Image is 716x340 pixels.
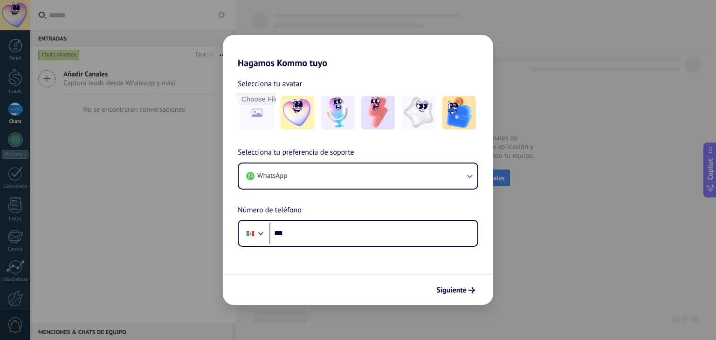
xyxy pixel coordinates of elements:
[238,204,302,217] span: Número de teléfono
[281,96,314,129] img: -1.jpeg
[241,224,259,243] div: Mexico: + 52
[436,287,467,293] span: Siguiente
[361,96,395,129] img: -3.jpeg
[321,96,355,129] img: -2.jpeg
[432,282,479,298] button: Siguiente
[239,163,477,189] button: WhatsApp
[238,147,354,159] span: Selecciona tu preferencia de soporte
[257,171,287,181] span: WhatsApp
[442,96,476,129] img: -5.jpeg
[402,96,435,129] img: -4.jpeg
[223,35,493,68] h2: Hagamos Kommo tuyo
[238,78,302,90] span: Selecciona tu avatar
